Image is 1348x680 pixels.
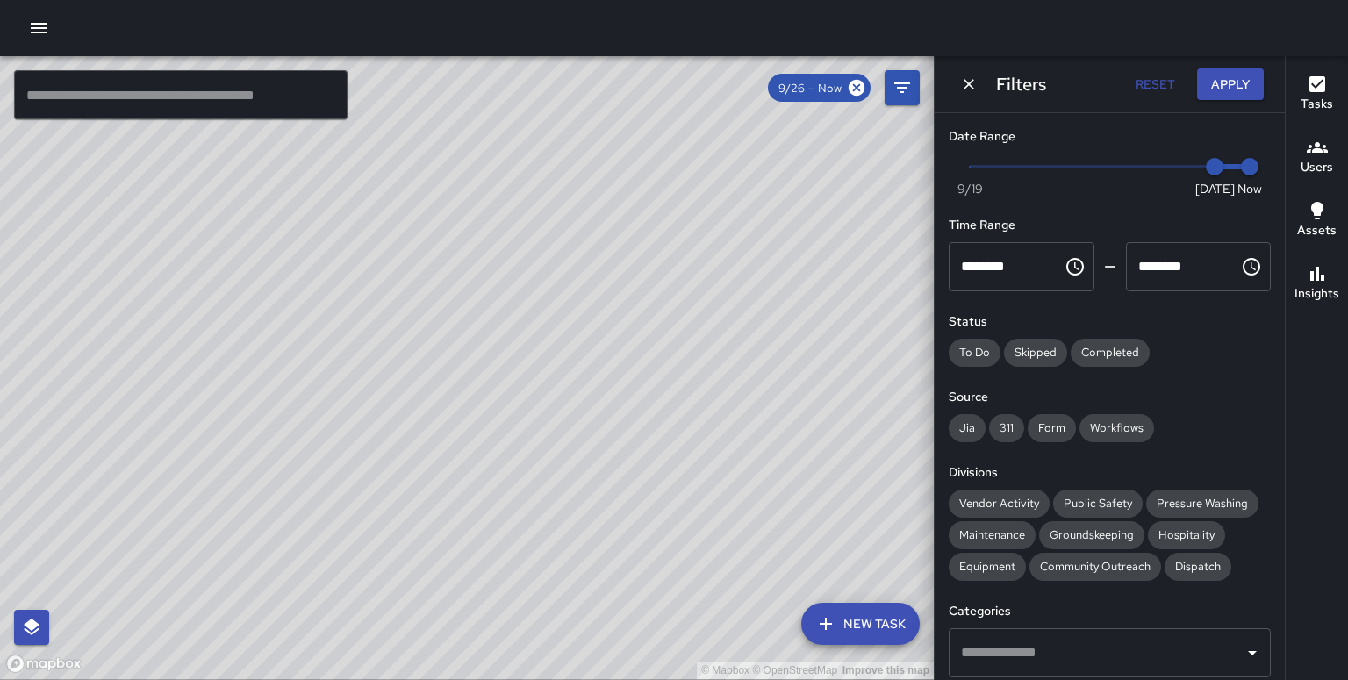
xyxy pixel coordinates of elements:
[1029,553,1161,581] div: Community Outreach
[956,71,982,97] button: Dismiss
[1039,521,1144,549] div: Groundskeeping
[1240,641,1265,665] button: Open
[957,180,983,197] span: 9/19
[1148,521,1225,549] div: Hospitality
[1301,158,1333,177] h6: Users
[1146,496,1258,511] span: Pressure Washing
[1079,420,1154,435] span: Workflows
[949,496,1050,511] span: Vendor Activity
[1071,345,1150,360] span: Completed
[1286,190,1348,253] button: Assets
[1286,253,1348,316] button: Insights
[1028,414,1076,442] div: Form
[1297,221,1337,240] h6: Assets
[989,414,1024,442] div: 311
[949,559,1026,574] span: Equipment
[949,339,1000,367] div: To Do
[1004,345,1067,360] span: Skipped
[949,527,1036,542] span: Maintenance
[949,420,986,435] span: Jia
[1294,284,1339,304] h6: Insights
[1079,414,1154,442] div: Workflows
[1058,249,1093,284] button: Choose time, selected time is 12:00 AM
[1071,339,1150,367] div: Completed
[1165,553,1231,581] div: Dispatch
[1286,126,1348,190] button: Users
[885,70,920,105] button: Filters
[1237,180,1262,197] span: Now
[1286,63,1348,126] button: Tasks
[949,553,1026,581] div: Equipment
[949,602,1271,621] h6: Categories
[1127,68,1183,101] button: Reset
[949,414,986,442] div: Jia
[1053,490,1143,518] div: Public Safety
[949,388,1271,407] h6: Source
[949,521,1036,549] div: Maintenance
[768,81,852,96] span: 9/26 — Now
[949,216,1271,235] h6: Time Range
[949,463,1271,483] h6: Divisions
[1039,527,1144,542] span: Groundskeeping
[1146,490,1258,518] div: Pressure Washing
[1197,68,1264,101] button: Apply
[1234,249,1269,284] button: Choose time, selected time is 11:59 PM
[1029,559,1161,574] span: Community Outreach
[768,74,871,102] div: 9/26 — Now
[1195,180,1235,197] span: [DATE]
[1148,527,1225,542] span: Hospitality
[1165,559,1231,574] span: Dispatch
[1028,420,1076,435] span: Form
[949,312,1271,332] h6: Status
[1053,496,1143,511] span: Public Safety
[949,490,1050,518] div: Vendor Activity
[949,345,1000,360] span: To Do
[801,603,920,645] button: New Task
[1301,95,1333,114] h6: Tasks
[1004,339,1067,367] div: Skipped
[949,127,1271,147] h6: Date Range
[996,70,1046,98] h6: Filters
[989,420,1024,435] span: 311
